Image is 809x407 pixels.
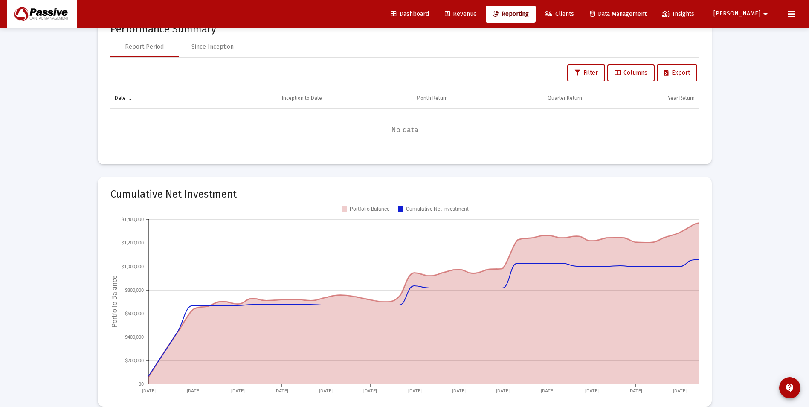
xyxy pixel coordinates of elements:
[486,6,536,23] a: Reporting
[122,240,144,246] text: $1,200,000
[713,10,760,17] span: [PERSON_NAME]
[445,10,477,17] span: Revenue
[417,95,448,102] div: Month Return
[110,88,699,152] div: Data grid
[574,69,598,76] span: Filter
[187,388,200,394] text: [DATE]
[438,6,484,23] a: Revenue
[282,95,322,102] div: Inception to Date
[125,311,144,317] text: $600,000
[125,358,144,363] text: $200,000
[655,6,701,23] a: Insights
[363,388,377,394] text: [DATE]
[110,276,119,328] text: Portfolio Balance
[125,334,144,340] text: $400,000
[586,88,699,109] td: Column Year Return
[384,6,436,23] a: Dashboard
[275,388,288,394] text: [DATE]
[567,64,605,81] button: Filter
[545,10,574,17] span: Clients
[110,190,699,198] mat-card-title: Cumulative Net Investment
[391,10,429,17] span: Dashboard
[703,5,781,22] button: [PERSON_NAME]
[785,383,795,393] mat-icon: contact_support
[673,388,687,394] text: [DATE]
[122,217,144,222] text: $1,400,000
[350,206,389,212] text: Portfolio Balance
[319,388,333,394] text: [DATE]
[177,88,326,109] td: Column Inception to Date
[538,6,581,23] a: Clients
[408,388,422,394] text: [DATE]
[629,388,642,394] text: [DATE]
[115,95,126,102] div: Date
[191,43,234,51] div: Since Inception
[607,64,655,81] button: Columns
[760,6,771,23] mat-icon: arrow_drop_down
[110,25,699,33] mat-card-title: Performance Summary
[122,264,144,270] text: $1,000,000
[326,88,452,109] td: Column Month Return
[13,6,70,23] img: Dashboard
[496,388,510,394] text: [DATE]
[583,6,653,23] a: Data Management
[590,10,647,17] span: Data Management
[541,388,554,394] text: [DATE]
[668,95,695,102] div: Year Return
[493,10,529,17] span: Reporting
[110,88,177,109] td: Column Date
[125,43,164,51] div: Report Period
[615,69,647,76] span: Columns
[548,95,582,102] div: Quarter Return
[139,381,144,387] text: $0
[585,388,599,394] text: [DATE]
[110,125,699,135] span: No data
[662,10,694,17] span: Insights
[125,288,144,293] text: $800,000
[657,64,697,81] button: Export
[452,388,466,394] text: [DATE]
[406,206,469,212] text: Cumulative Net Investment
[231,388,245,394] text: [DATE]
[664,69,690,76] span: Export
[452,88,586,109] td: Column Quarter Return
[142,388,156,394] text: [DATE]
